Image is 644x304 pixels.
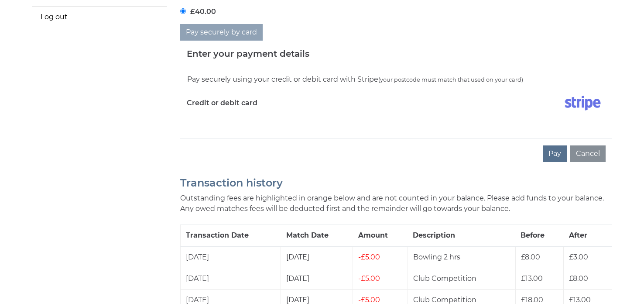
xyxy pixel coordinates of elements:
[408,268,515,290] td: Club Competition
[187,47,309,60] h5: Enter your payment details
[358,253,380,261] span: £5.00
[187,92,257,114] label: Credit or debit card
[564,225,612,247] th: After
[378,76,523,83] small: (your postcode must match that used on your card)
[515,225,564,247] th: Before
[569,253,588,261] span: £3.00
[408,246,515,268] td: Bowling 2 hrs
[187,74,606,85] div: Pay securely using your credit or debit card with Stripe
[543,145,567,162] button: Pay
[181,225,281,247] th: Transaction Date
[281,246,353,268] td: [DATE]
[181,268,281,290] td: [DATE]
[358,274,380,283] span: £5.00
[569,274,588,283] span: £8.00
[569,296,591,304] span: £13.00
[521,296,543,304] span: £18.00
[180,177,612,189] h2: Transaction history
[353,225,408,247] th: Amount
[180,24,263,41] button: Pay securely by card
[187,117,606,125] iframe: Secure card payment input frame
[358,296,380,304] span: £5.00
[281,225,353,247] th: Match Date
[180,7,216,17] label: £40.00
[281,268,353,290] td: [DATE]
[181,246,281,268] td: [DATE]
[32,7,167,28] a: Log out
[570,145,606,162] button: Cancel
[180,193,612,214] p: Outstanding fees are highlighted in orange below and are not counted in your balance. Please add ...
[180,8,186,14] input: £40.00
[521,274,543,283] span: £13.00
[521,253,540,261] span: £8.00
[408,225,515,247] th: Description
